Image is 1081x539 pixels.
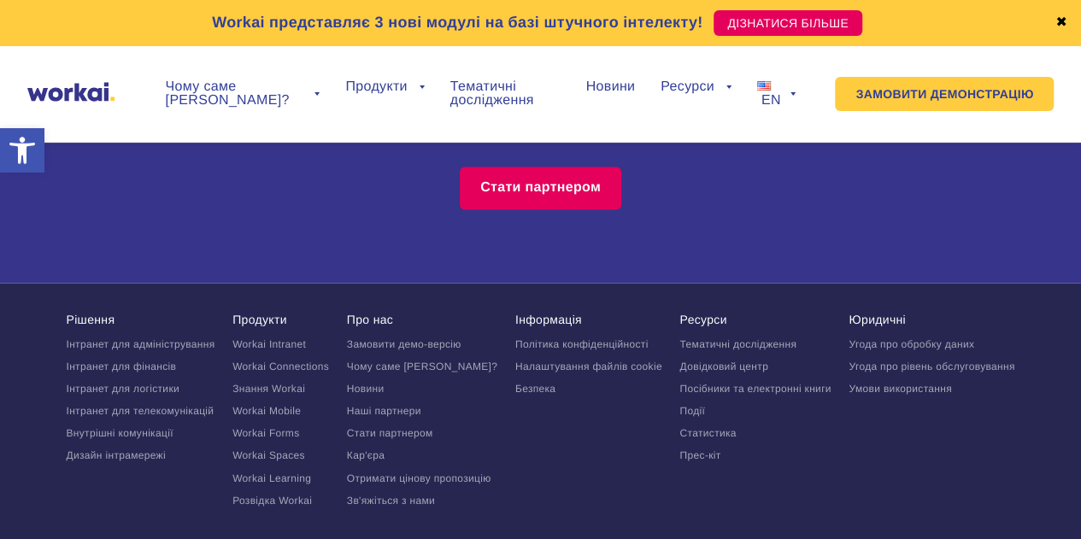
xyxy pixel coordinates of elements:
[232,472,311,483] a: Workai Learning
[515,383,555,395] a: Безпека
[345,80,424,94] a: Продукти
[1055,16,1067,30] a: ✖
[67,427,173,439] a: Внутрішні комунікації
[232,383,305,395] a: Знання Workai
[849,313,905,326] font: Юридичні
[347,360,497,372] a: Чому саме [PERSON_NAME]?
[232,427,299,439] a: Workai Forms
[347,338,461,350] a: Замовити демо-версію
[345,79,407,94] font: Продукти
[232,313,287,326] a: Продукти
[67,449,166,461] a: Дизайн інтрамережі
[232,405,301,417] a: Workai Mobile
[347,313,393,326] font: Про нас
[714,10,862,36] a: ДІЗНАТИСЯ БІЛЬШЕ
[232,360,329,372] a: Workai Connections
[679,313,726,326] a: Ресурси
[855,87,1033,101] font: ЗАМОВИТИ ДЕМОНСТРАЦІЮ
[679,383,831,395] a: Посібники та електронні книги
[460,167,621,209] a: Стати партнером
[727,16,849,30] font: ДІЗНАТИСЯ БІЛЬШЕ
[849,338,974,350] a: Угода про обробку даних
[232,338,306,350] a: Workai Intranet
[679,338,796,350] a: Тематичні дослідження
[480,180,601,195] font: Стати партнером
[849,360,1014,372] a: Угода про рівень обслуговування
[347,494,435,506] a: Зв'яжіться з нами
[232,449,305,461] a: Workai Spaces
[450,80,561,108] a: Тематичні дослідження
[515,313,582,326] font: Інформація
[67,405,214,417] a: Інтранет для телекомунікацій
[67,383,179,395] a: Інтранет для логістики
[515,360,662,372] a: Налаштування файлів cookie
[232,494,312,506] a: Розвідка Workai
[347,449,385,461] a: Кар'єра
[679,449,720,461] a: Прес-кіт
[515,338,649,350] a: Політика конфіденційності
[1055,15,1067,30] font: ✖
[347,472,491,483] a: Отримати цінову пропозицію
[450,79,534,108] font: Тематичні дослідження
[347,405,421,417] a: Наші партнери
[679,360,767,372] a: Довідковий центр
[661,79,714,94] font: Ресурси
[586,80,636,94] a: Новини
[347,427,433,439] a: Стати партнером
[67,313,115,326] font: Рішення
[679,405,705,417] a: Події
[761,93,781,108] font: EN
[347,383,385,395] a: Новини
[586,79,636,94] font: Новини
[67,338,215,350] a: Інтранет для адміністрування
[212,14,702,31] font: Workai представляє 3 нові модулі на базі штучного інтелекту!
[679,427,736,439] a: Статистика
[67,360,177,372] a: Інтранет для фінансів
[166,79,290,108] font: Чому саме [PERSON_NAME]?
[849,383,951,395] a: Умови використання
[835,77,1054,111] a: ЗАМОВИТИ ДЕМОНСТРАЦІЮ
